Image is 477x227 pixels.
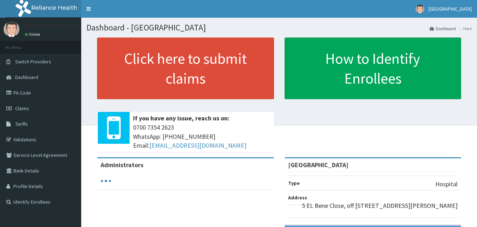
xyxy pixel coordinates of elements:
b: Type [288,180,300,186]
img: User Image [4,21,19,37]
h1: Dashboard - [GEOGRAPHIC_DATA] [87,23,472,32]
a: Click here to submit claims [97,38,274,99]
li: Here [457,25,472,32]
span: 0700 7354 2623 WhatsApp: [PHONE_NUMBER] Email: [133,123,270,150]
strong: [GEOGRAPHIC_DATA] [288,161,348,169]
span: Dashboard [15,74,38,80]
a: Online [25,32,42,37]
a: [EMAIL_ADDRESS][DOMAIN_NAME] [149,141,246,149]
img: User Image [416,5,424,13]
b: Administrators [101,161,143,169]
p: [GEOGRAPHIC_DATA] [25,23,83,29]
a: How to Identify Enrollees [285,38,461,99]
p: 5 EL Bene Close, off [STREET_ADDRESS][PERSON_NAME] [302,201,458,210]
b: If you have any issue, reach us on: [133,114,229,122]
span: [GEOGRAPHIC_DATA] [429,6,472,12]
a: Dashboard [430,25,456,32]
svg: audio-loading [101,176,111,186]
span: Tariffs [15,121,28,127]
b: Address [288,194,307,201]
span: Claims [15,105,29,112]
p: Hospital [435,180,458,189]
span: Switch Providers [15,58,51,65]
